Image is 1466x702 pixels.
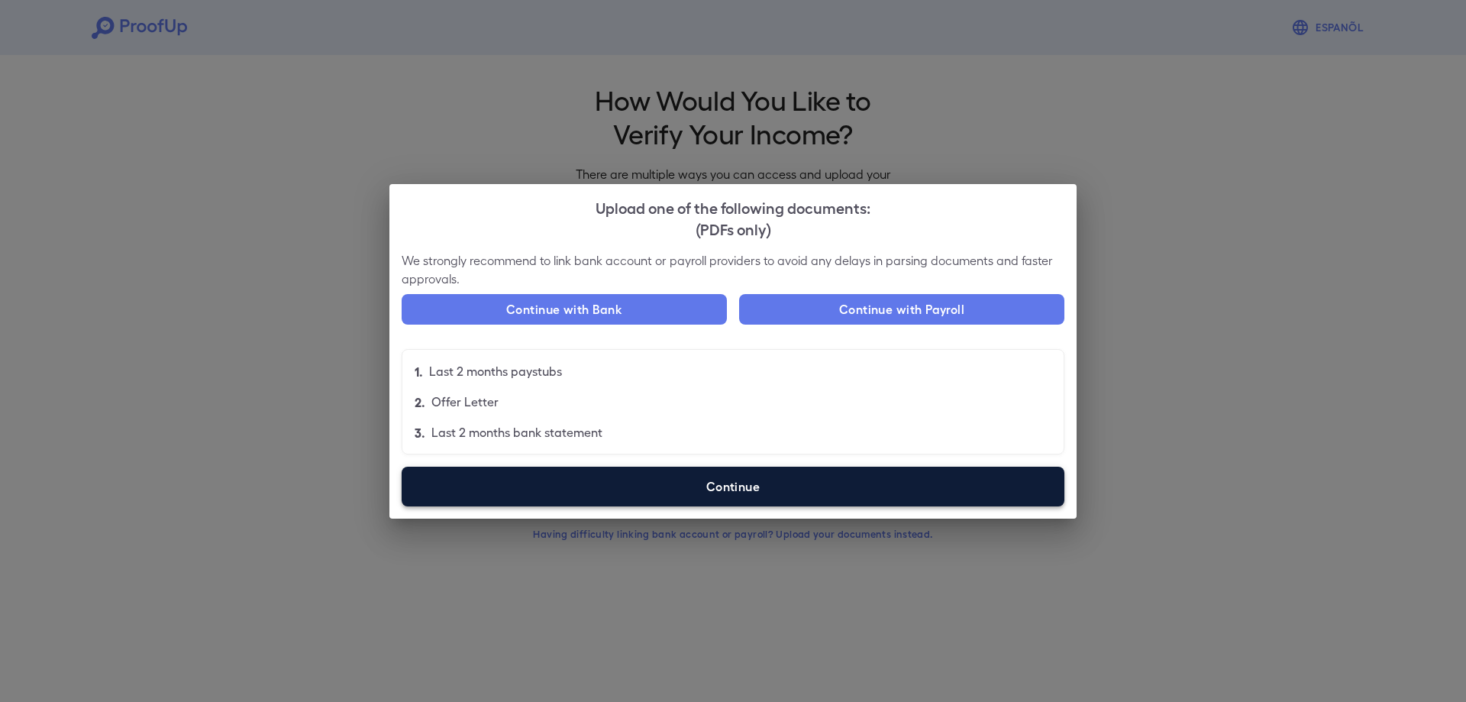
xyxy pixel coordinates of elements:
button: Continue with Payroll [739,294,1064,325]
p: Last 2 months paystubs [429,362,562,380]
p: We strongly recommend to link bank account or payroll providers to avoid any delays in parsing do... [402,251,1064,288]
p: Offer Letter [431,393,499,411]
div: (PDFs only) [402,218,1064,239]
p: 2. [415,393,425,411]
h2: Upload one of the following documents: [389,184,1077,251]
button: Continue with Bank [402,294,727,325]
label: Continue [402,467,1064,506]
p: 3. [415,423,425,442]
p: 1. [415,362,423,380]
p: Last 2 months bank statement [431,423,602,442]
